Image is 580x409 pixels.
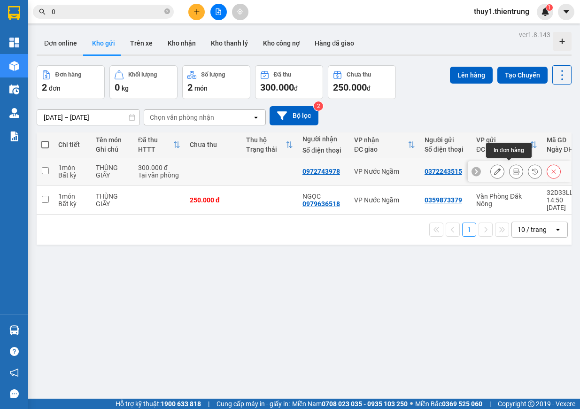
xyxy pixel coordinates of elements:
span: copyright [528,401,534,407]
div: 300.000 đ [138,164,180,171]
div: HTTT [138,146,173,153]
div: VP Nước Ngầm [354,196,415,204]
button: Bộ lọc [270,106,318,125]
button: caret-down [558,4,574,20]
svg: open [252,114,260,121]
button: file-add [210,4,227,20]
button: Khối lượng0kg [109,65,178,99]
span: plus [193,8,200,15]
span: 2 [42,82,47,93]
div: Mã GD [547,136,573,144]
h2: 32D33LLG [5,67,76,83]
div: Người nhận [302,135,345,143]
button: Trên xe [123,32,160,54]
span: close-circle [164,8,170,16]
div: 0372243515 [425,168,462,175]
div: 1 món [58,193,86,200]
span: đ [294,85,298,92]
div: Bất kỳ [58,171,86,179]
div: Khối lượng [128,71,157,78]
div: Số lượng [201,71,225,78]
img: warehouse-icon [9,325,19,335]
span: đ [367,85,371,92]
div: VP nhận [354,136,408,144]
div: Đã thu [138,136,173,144]
span: 300.000 [260,82,294,93]
div: Chọn văn phòng nhận [150,113,214,122]
div: 250.000 đ [190,196,237,204]
div: ver 1.8.143 [519,30,550,40]
button: Đã thu300.000đ [255,65,323,99]
div: Bất kỳ [58,200,86,208]
div: Số điện thoại [302,147,345,154]
span: | [208,399,209,409]
svg: open [554,226,562,233]
b: [DOMAIN_NAME] [124,8,227,23]
img: warehouse-icon [9,108,19,118]
sup: 1 [546,4,553,11]
button: Kho thanh lý [203,32,255,54]
div: 0979636518 [302,200,340,208]
button: Số lượng2món [182,65,250,99]
sup: 2 [314,101,323,111]
th: Toggle SortBy [349,132,420,157]
span: aim [237,8,243,15]
span: 250.000 [333,82,367,93]
div: THÙNG GIẤY [96,193,129,208]
span: search [39,8,46,15]
div: ĐC giao [354,146,408,153]
span: món [194,85,208,92]
span: close-circle [164,8,170,14]
button: Kho nhận [160,32,203,54]
span: 1 [548,4,551,11]
th: Toggle SortBy [472,132,542,157]
strong: 0369 525 060 [442,400,482,408]
span: file-add [215,8,222,15]
div: 0972743978 [302,168,340,175]
img: logo.jpg [5,14,33,61]
img: icon-new-feature [541,8,549,16]
button: Tạo Chuyến [497,67,548,84]
img: dashboard-icon [9,38,19,47]
button: Chưa thu250.000đ [328,65,396,99]
th: Toggle SortBy [133,132,185,157]
div: Chi tiết [58,141,86,148]
div: Đơn hàng [55,71,81,78]
button: Lên hàng [450,67,493,84]
button: aim [232,4,248,20]
button: Kho công nợ [255,32,307,54]
span: question-circle [10,347,19,356]
span: Miền Bắc [415,399,482,409]
div: 0359873379 [425,196,462,204]
div: Chưa thu [190,141,237,148]
img: warehouse-icon [9,61,19,71]
span: caret-down [562,8,571,16]
button: Đơn online [37,32,85,54]
div: Đã thu [274,71,291,78]
span: thuy1.thientrung [466,6,537,17]
div: Văn Phòng Đăk Nông [476,193,537,208]
button: Đơn hàng2đơn [37,65,105,99]
span: Hỗ trợ kỹ thuật: [116,399,201,409]
div: VP gửi [476,136,530,144]
input: Select a date range. [37,110,139,125]
img: solution-icon [9,131,19,141]
span: đơn [49,85,61,92]
img: logo-vxr [8,6,20,20]
div: Tên món [96,136,129,144]
div: Tạo kho hàng mới [553,32,572,51]
th: Toggle SortBy [241,132,298,157]
button: Hàng đã giao [307,32,362,54]
div: Số điện thoại [425,146,467,153]
span: 2 [187,82,193,93]
span: Miền Nam [292,399,408,409]
div: Tại văn phòng [138,171,180,179]
div: 1 món [58,164,86,171]
span: | [489,399,491,409]
span: notification [10,368,19,377]
div: Ghi chú [96,146,129,153]
strong: 1900 633 818 [161,400,201,408]
span: 0 [115,82,120,93]
strong: 0708 023 035 - 0935 103 250 [322,400,408,408]
span: ⚪️ [410,402,413,406]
